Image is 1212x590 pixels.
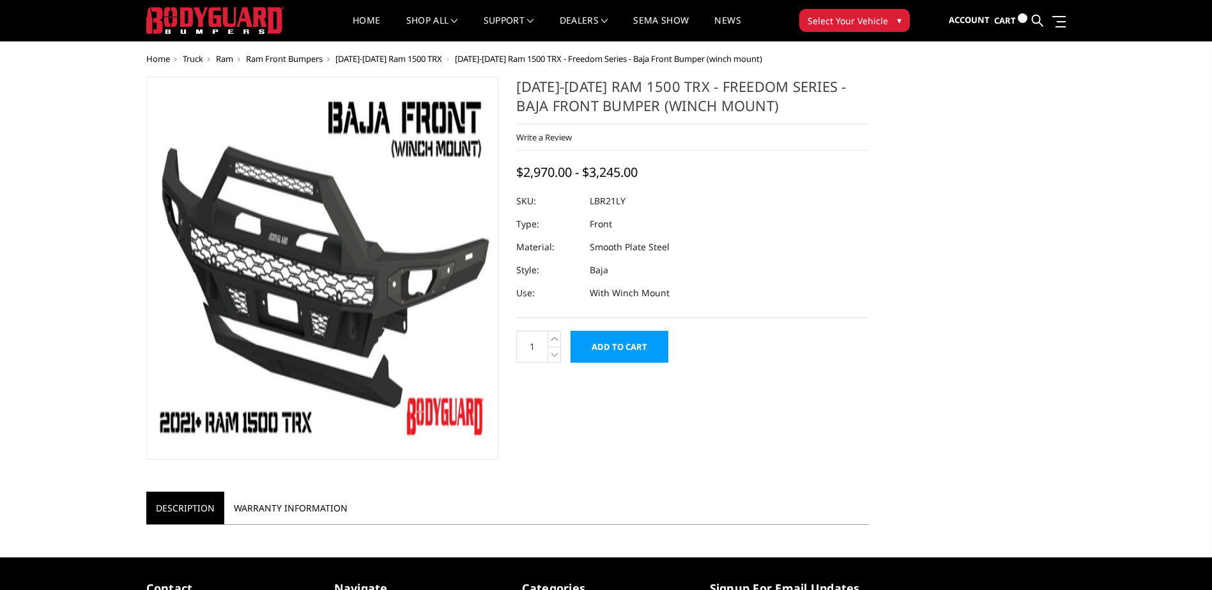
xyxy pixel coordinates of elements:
a: Truck [183,53,203,64]
dt: Material: [516,236,580,259]
a: Ram Front Bumpers [246,53,323,64]
dd: Front [590,213,612,236]
dd: Smooth Plate Steel [590,236,670,259]
span: Select Your Vehicle [808,14,888,27]
a: Description [146,492,224,524]
dt: Type: [516,213,580,236]
a: 2021-2024 Ram 1500 TRX - Freedom Series - Baja Front Bumper (winch mount) [146,77,499,460]
a: Ram [216,53,233,64]
h1: [DATE]-[DATE] Ram 1500 TRX - Freedom Series - Baja Front Bumper (winch mount) [516,77,869,125]
a: [DATE]-[DATE] Ram 1500 TRX [335,53,442,64]
dt: Style: [516,259,580,282]
span: ▾ [897,13,901,27]
a: Write a Review [516,132,572,143]
a: Warranty Information [224,492,357,524]
input: Add to Cart [571,331,668,363]
span: Cart [994,15,1016,26]
span: Account [949,14,990,26]
a: News [714,16,740,41]
a: Home [146,53,170,64]
a: Home [353,16,380,41]
img: BODYGUARD BUMPERS [146,7,284,34]
span: $2,970.00 - $3,245.00 [516,163,638,181]
dt: Use: [516,282,580,305]
a: SEMA Show [633,16,689,41]
a: Dealers [560,16,608,41]
a: shop all [406,16,458,41]
a: Account [949,3,990,38]
a: Cart [994,3,1027,38]
a: Support [484,16,534,41]
button: Select Your Vehicle [799,9,910,32]
dd: With Winch Mount [590,282,670,305]
dd: LBR21LY [590,190,625,213]
img: 2021-2024 Ram 1500 TRX - Freedom Series - Baja Front Bumper (winch mount) [150,80,495,456]
dd: Baja [590,259,608,282]
span: [DATE]-[DATE] Ram 1500 TRX - Freedom Series - Baja Front Bumper (winch mount) [455,53,762,64]
dt: SKU: [516,190,580,213]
